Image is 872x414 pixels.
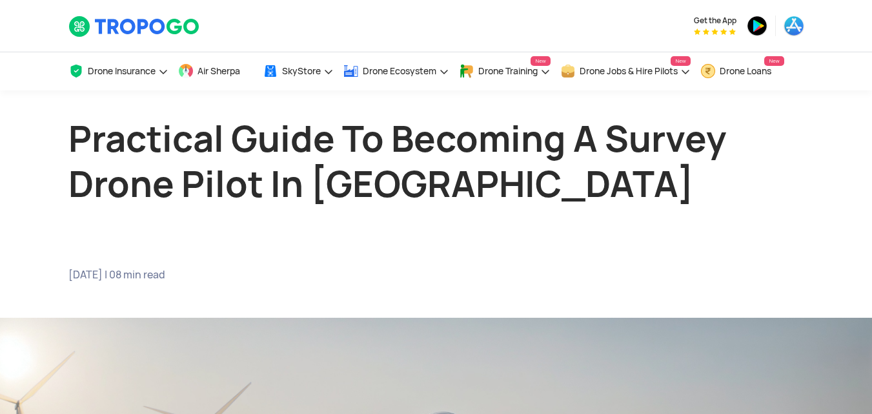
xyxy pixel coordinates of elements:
span: Drone Training [478,66,538,76]
span: Drone Insurance [88,66,156,76]
span: Drone Loans [720,66,771,76]
span: SkyStore [282,66,321,76]
img: App Raking [694,28,736,35]
a: Drone Ecosystem [343,52,449,90]
span: New [531,56,550,66]
img: ic_playstore.png [747,16,767,36]
span: New [671,56,690,66]
span: Drone Jobs & Hire Pilots [580,66,678,76]
a: SkyStore [263,52,334,90]
a: Drone LoansNew [700,52,784,90]
span: Drone Ecosystem [363,66,436,76]
a: Drone Jobs & Hire PilotsNew [560,52,691,90]
img: ic_appstore.png [784,16,804,36]
h1: Practical Guide To Becoming A Survey Drone Pilot In [GEOGRAPHIC_DATA] [68,116,804,207]
img: TropoGo Logo [68,16,201,37]
span: New [764,56,784,66]
a: Drone TrainingNew [459,52,551,90]
span: Get the App [694,16,736,26]
a: Air Sherpa [178,52,253,90]
span: Air Sherpa [198,66,240,76]
span: [DATE] | 08 min read [68,269,427,282]
a: Drone Insurance [68,52,168,90]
